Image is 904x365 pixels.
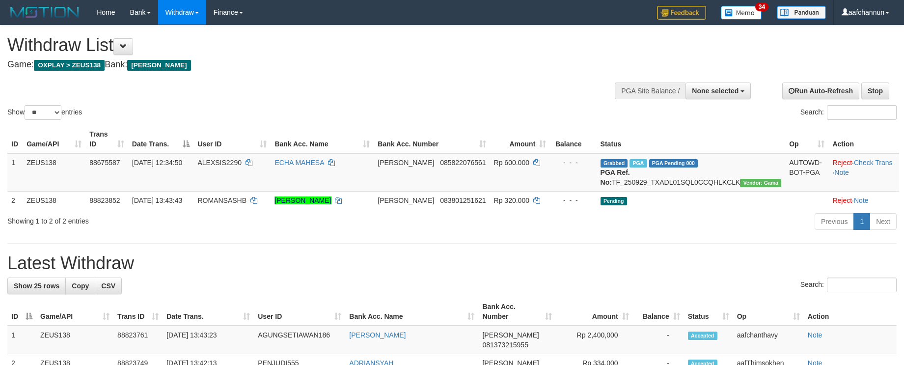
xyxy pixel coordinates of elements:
[740,179,781,187] span: Vendor URL: https://trx31.1velocity.biz
[7,35,593,55] h1: Withdraw List
[7,212,369,226] div: Showing 1 to 2 of 2 entries
[7,153,23,192] td: 1
[254,298,345,326] th: User ID: activate to sort column ascending
[556,298,633,326] th: Amount: activate to sort column ascending
[25,105,61,120] select: Showentries
[132,197,182,204] span: [DATE] 13:43:43
[861,83,889,99] a: Stop
[163,298,254,326] th: Date Trans.: activate to sort column ascending
[193,125,271,153] th: User ID: activate to sort column ascending
[23,191,85,209] td: ZEUS138
[378,197,434,204] span: [PERSON_NAME]
[828,125,899,153] th: Action
[128,125,194,153] th: Date Trans.: activate to sort column descending
[23,153,85,192] td: ZEUS138
[482,331,539,339] span: [PERSON_NAME]
[733,298,804,326] th: Op: activate to sort column ascending
[127,60,191,71] span: [PERSON_NAME]
[271,125,374,153] th: Bank Acc. Name: activate to sort column ascending
[832,197,852,204] a: Reject
[854,197,869,204] a: Note
[23,125,85,153] th: Game/API: activate to sort column ascending
[615,83,685,99] div: PGA Site Balance /
[349,331,406,339] a: [PERSON_NAME]
[733,326,804,354] td: aafchanthavy
[827,278,897,292] input: Search:
[692,87,739,95] span: None selected
[649,159,698,168] span: PGA Pending
[482,341,528,349] span: Copy 081373215955 to clipboard
[550,125,596,153] th: Balance
[378,159,434,167] span: [PERSON_NAME]
[853,213,870,230] a: 1
[34,60,105,71] span: OXPLAY > ZEUS138
[494,159,529,167] span: Rp 600.000
[657,6,706,20] img: Feedback.jpg
[132,159,182,167] span: [DATE] 12:34:50
[478,298,555,326] th: Bank Acc. Number: activate to sort column ascending
[721,6,762,20] img: Button%20Memo.svg
[494,197,529,204] span: Rp 320.000
[254,326,345,354] td: AGUNGSETIAWAN186
[374,125,490,153] th: Bank Acc. Number: activate to sort column ascending
[828,191,899,209] td: ·
[440,159,486,167] span: Copy 085822076561 to clipboard
[7,298,36,326] th: ID: activate to sort column descending
[800,278,897,292] label: Search:
[808,331,822,339] a: Note
[197,159,242,167] span: ALEXSIS2290
[36,298,113,326] th: Game/API: activate to sort column ascending
[854,159,893,167] a: Check Trans
[72,282,89,290] span: Copy
[7,105,82,120] label: Show entries
[800,105,897,120] label: Search:
[755,2,768,11] span: 34
[601,159,628,168] span: Grabbed
[630,159,647,168] span: Marked by aafpengsreynich
[804,298,897,326] th: Action
[101,282,115,290] span: CSV
[7,278,66,294] a: Show 25 rows
[89,159,120,167] span: 88675587
[597,125,786,153] th: Status
[7,253,897,273] h1: Latest Withdraw
[785,153,828,192] td: AUTOWD-BOT-PGA
[684,298,733,326] th: Status: activate to sort column ascending
[163,326,254,354] td: [DATE] 13:43:23
[65,278,95,294] a: Copy
[785,125,828,153] th: Op: activate to sort column ascending
[7,5,82,20] img: MOTION_logo.png
[490,125,550,153] th: Amount: activate to sort column ascending
[36,326,113,354] td: ZEUS138
[554,196,592,205] div: - - -
[685,83,751,99] button: None selected
[113,326,163,354] td: 88823761
[554,158,592,168] div: - - -
[601,197,627,205] span: Pending
[7,125,23,153] th: ID
[777,6,826,19] img: panduan.png
[440,197,486,204] span: Copy 083801251621 to clipboard
[597,153,786,192] td: TF_250929_TXADL01SQL0CCQHLKCLK
[7,191,23,209] td: 2
[89,197,120,204] span: 88823852
[601,168,630,186] b: PGA Ref. No:
[95,278,122,294] a: CSV
[688,332,717,340] span: Accepted
[782,83,859,99] a: Run Auto-Refresh
[197,197,247,204] span: ROMANSASHB
[815,213,854,230] a: Previous
[85,125,128,153] th: Trans ID: activate to sort column ascending
[113,298,163,326] th: Trans ID: activate to sort column ascending
[556,326,633,354] td: Rp 2,400,000
[828,153,899,192] td: · ·
[7,326,36,354] td: 1
[7,60,593,70] h4: Game: Bank:
[274,159,324,167] a: ECHA MAHESA
[633,326,684,354] td: -
[827,105,897,120] input: Search:
[870,213,897,230] a: Next
[633,298,684,326] th: Balance: activate to sort column ascending
[274,197,331,204] a: [PERSON_NAME]
[345,298,478,326] th: Bank Acc. Name: activate to sort column ascending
